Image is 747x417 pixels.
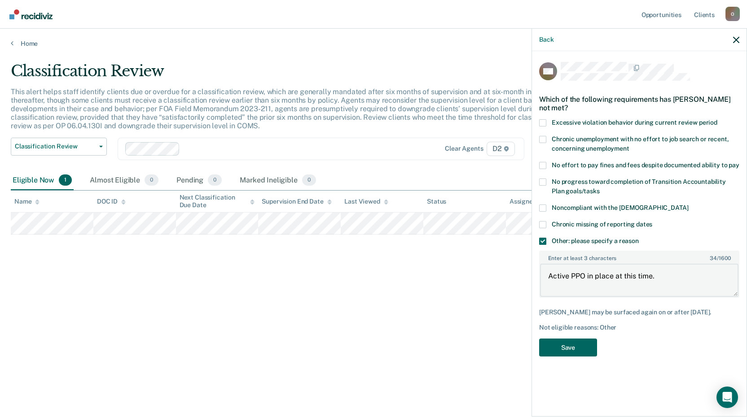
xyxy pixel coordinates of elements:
[552,221,652,228] span: Chronic missing of reporting dates
[539,88,739,119] div: Which of the following requirements has [PERSON_NAME] not met?
[180,194,255,209] div: Next Classification Due Date
[445,145,483,152] div: Clear agents
[97,198,126,205] div: DOC ID
[145,174,158,186] span: 0
[88,171,160,191] div: Almost Eligible
[238,171,318,191] div: Marked Ineligible
[11,87,561,130] p: This alert helps staff identify clients due or overdue for a classification review, which are gen...
[552,178,726,195] span: No progress toward completion of Transition Accountability Plan goals/tasks
[539,324,739,331] div: Not eligible reasons: Other
[59,174,72,186] span: 1
[539,339,597,357] button: Save
[208,174,222,186] span: 0
[175,171,224,191] div: Pending
[540,264,738,297] textarea: Active PPO in place at this time.
[725,7,740,21] div: O
[539,36,554,43] button: Back
[11,62,571,87] div: Classification Review
[552,135,729,152] span: Chronic unemployment with no effort to job search or recent, concerning unemployment
[302,174,316,186] span: 0
[11,171,74,191] div: Eligible Now
[262,198,331,205] div: Supervision End Date
[725,7,740,21] button: Profile dropdown button
[11,39,736,48] a: Home
[344,198,388,205] div: Last Viewed
[427,198,446,205] div: Status
[710,255,730,261] span: / 1600
[710,255,717,261] span: 34
[552,119,717,126] span: Excessive violation behavior during current review period
[539,308,739,316] div: [PERSON_NAME] may be surfaced again on or after [DATE].
[540,252,738,261] label: Enter at least 3 characters
[14,198,40,205] div: Name
[510,198,552,205] div: Assigned to
[15,143,96,150] span: Classification Review
[552,161,739,169] span: No effort to pay fines and fees despite documented ability to pay
[487,142,515,156] span: D2
[9,9,53,19] img: Recidiviz
[552,204,688,211] span: Noncompliant with the [DEMOGRAPHIC_DATA]
[716,387,738,408] div: Open Intercom Messenger
[552,237,639,244] span: Other: please specify a reason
